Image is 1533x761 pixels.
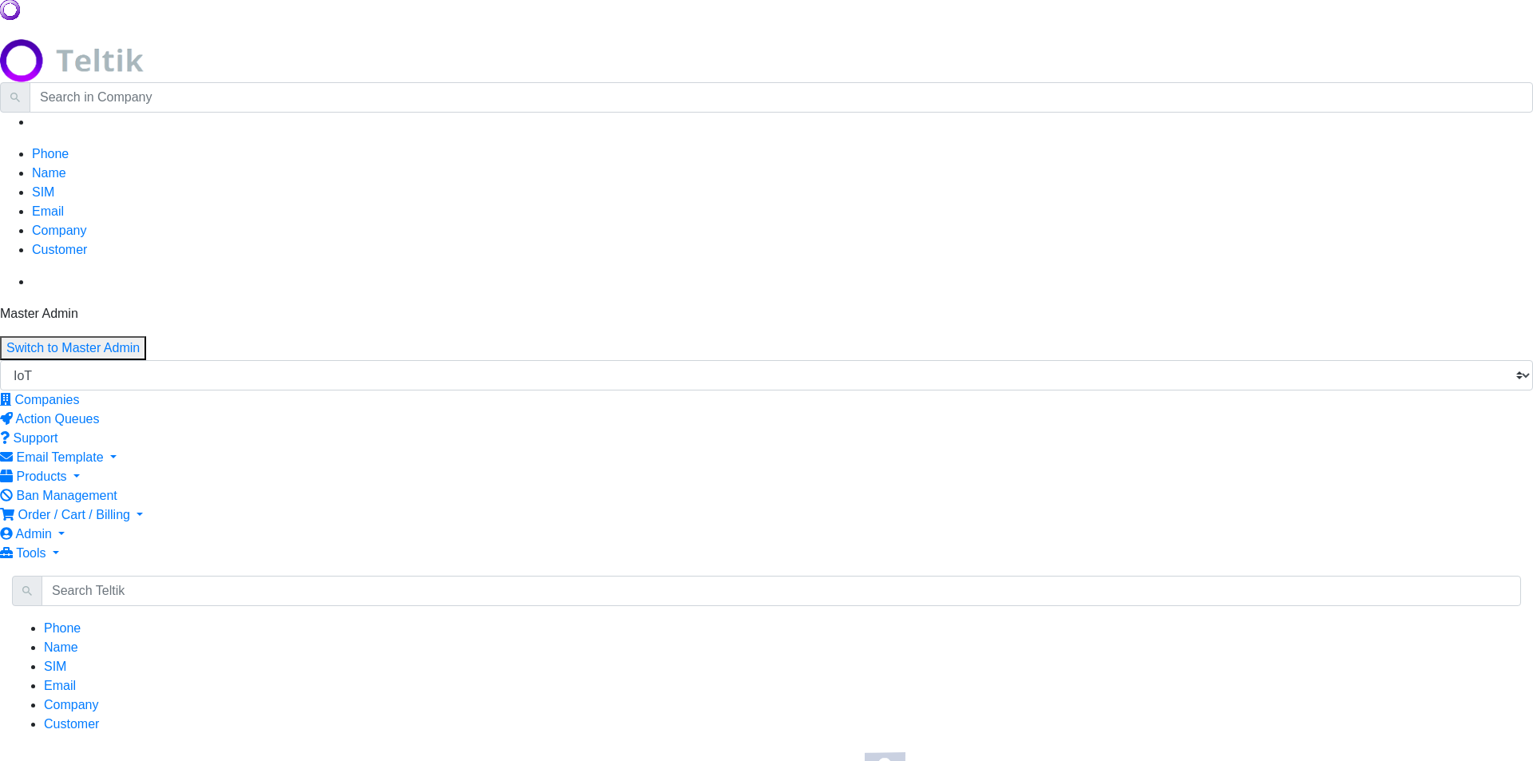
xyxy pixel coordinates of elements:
[44,640,78,654] a: Name
[32,243,87,256] a: Customer
[16,450,103,464] span: Email Template
[32,224,86,237] a: Company
[6,341,140,355] a: Switch to Master Admin
[32,204,64,218] a: Email
[44,679,76,692] a: Email
[44,660,66,673] a: SIM
[16,546,46,560] span: Tools
[44,698,98,711] a: Company
[18,508,129,521] span: Order / Cart / Billing
[32,147,69,161] a: Phone
[16,412,100,426] span: Action Queues
[42,576,1521,606] input: Search Teltik
[30,82,1533,113] input: Search in Company
[16,470,66,483] span: Products
[32,166,66,180] a: Name
[16,489,117,502] span: Ban Management
[44,621,81,635] a: Phone
[13,431,57,445] span: Support
[32,185,54,199] a: SIM
[16,527,52,541] span: Admin
[14,393,79,406] span: Companies
[44,717,99,731] a: Customer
